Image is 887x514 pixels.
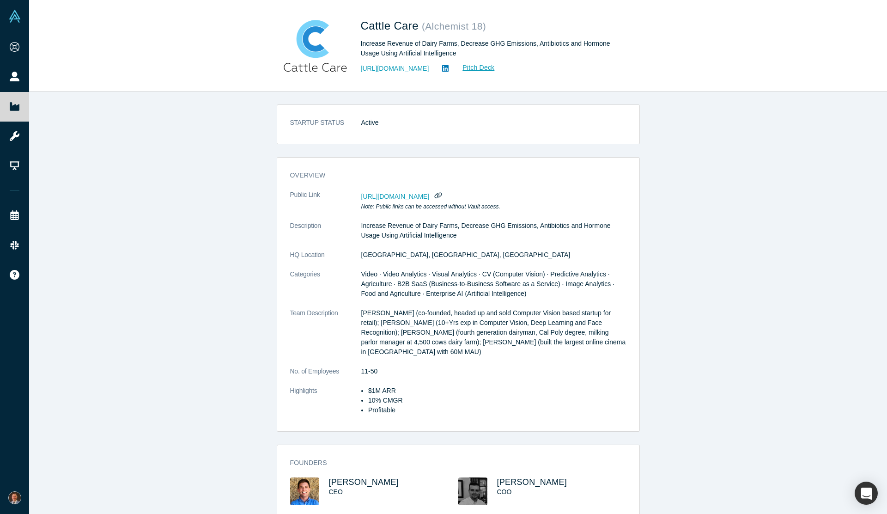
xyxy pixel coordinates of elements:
[361,221,626,240] p: Increase Revenue of Dairy Farms, Decrease GHG Emissions, Antibiotics and Hormone Usage Using Arti...
[361,203,500,210] em: Note: Public links can be accessed without Vault access.
[283,13,348,78] img: Cattle Care's Logo
[368,386,626,396] li: $1M ARR
[361,270,615,297] span: Video · Video Analytics · Visual Analytics · CV (Computer Vision) · Predictive Analytics · Agricu...
[361,308,626,357] p: [PERSON_NAME] (co-founded, headed up and sold Computer Vision based startup for retail); [PERSON_...
[290,118,361,137] dt: STARTUP STATUS
[290,250,361,269] dt: HQ Location
[361,39,620,58] div: Increase Revenue of Dairy Farms, Decrease GHG Emissions, Antibiotics and Hormone Usage Using Arti...
[290,221,361,250] dt: Description
[290,386,361,425] dt: Highlights
[290,269,361,308] dt: Categories
[290,367,361,386] dt: No. of Employees
[361,64,429,73] a: [URL][DOMAIN_NAME]
[290,308,361,367] dt: Team Description
[8,491,21,504] img: Denis Tokarev's Account
[422,21,486,31] small: ( Alchemist 18 )
[497,477,567,487] a: [PERSON_NAME]
[290,190,320,200] span: Public Link
[361,250,626,260] dd: [GEOGRAPHIC_DATA], [GEOGRAPHIC_DATA], [GEOGRAPHIC_DATA]
[361,367,626,376] dd: 11-50
[290,477,319,505] img: Artem Timanov's Profile Image
[458,477,487,505] img: Ilya Kolin's Profile Image
[361,118,626,128] dd: Active
[8,10,21,23] img: Alchemist Vault Logo
[452,62,495,73] a: Pitch Deck
[497,488,512,496] span: COO
[290,458,614,468] h3: Founders
[329,477,399,487] a: [PERSON_NAME]
[361,19,422,32] span: Cattle Care
[368,405,626,415] li: Profitable
[368,396,626,405] li: 10% CMGR
[329,488,343,496] span: CEO
[361,193,430,200] span: [URL][DOMAIN_NAME]
[290,171,614,180] h3: overview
